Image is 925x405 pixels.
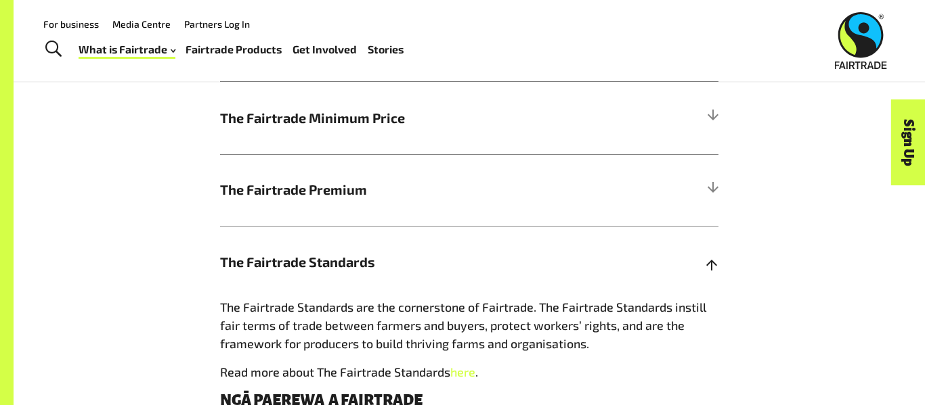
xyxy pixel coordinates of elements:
[184,18,250,30] a: Partners Log In
[112,18,171,30] a: Media Centre
[220,180,594,200] span: The Fairtrade Premium
[186,40,282,59] a: Fairtrade Products
[79,40,175,59] a: What is Fairtrade
[37,32,70,66] a: Toggle Search
[220,252,594,272] span: The Fairtrade Standards
[220,364,478,379] span: Read more about The Fairtrade Standards .
[835,12,887,69] img: Fairtrade Australia New Zealand logo
[450,364,475,379] a: here
[220,108,594,128] span: The Fairtrade Minimum Price
[220,300,706,351] span: The Fairtrade Standards are the cornerstone of Fairtrade. The Fairtrade Standards instill fair te...
[293,40,357,59] a: Get Involved
[43,18,99,30] a: For business
[368,40,404,59] a: Stories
